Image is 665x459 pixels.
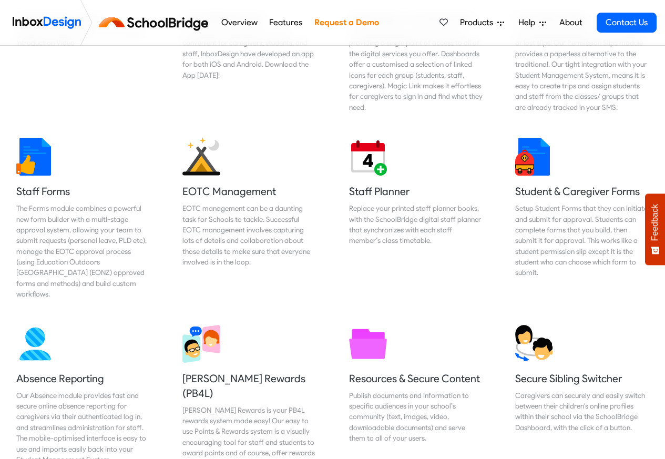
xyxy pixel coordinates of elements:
h5: Staff Forms [16,184,150,199]
a: Staff Planner Replace your printed staff planner books, with the SchoolBridge digital staff plann... [341,129,491,308]
div: Replace your printed staff planner books, with the SchoolBridge digital staff planner that synchr... [349,203,483,246]
h5: Resources & Secure Content [349,371,483,386]
div: Unify the digital services you offer by providing a single point of access to all of the digital ... [349,27,483,113]
h5: [PERSON_NAME] Rewards (PB4L) [182,371,316,401]
span: Products [460,16,497,29]
a: EOTC Management EOTC management can be a daunting task for Schools to tackle. Successful EOTC man... [174,129,324,308]
img: 2022_01_13_icon_absence.svg [16,325,54,363]
img: 2022_01_13_icon_sibling_switch.svg [515,325,553,363]
a: Products [456,12,508,33]
h5: Staff Planner [349,184,483,199]
img: 2022_01_13_icon_folder.svg [349,325,387,363]
div: EOTC management can be a daunting task for Schools to tackle. Successful EOTC management involves... [182,203,316,267]
h5: Student & Caregiver Forms [515,184,649,199]
div: Online Permission Slips - No more paper or lost slips! ​Our Permission Slips module provides a pa... [515,27,649,113]
span: Help [518,16,539,29]
div: The Forms module combines a powerful new form builder with a multi-stage approval system, allowin... [16,203,150,300]
div: Publish documents and information to specific audiences in your school’s community (text, images,... [349,390,483,444]
button: Feedback - Show survey [645,193,665,265]
img: schoolbridge logo [97,10,215,35]
img: 2022_01_17_icon_daily_planner.svg [349,138,387,176]
h5: Secure Sibling Switcher [515,371,649,386]
a: About [556,12,585,33]
h5: EOTC Management [182,184,316,199]
div: To make SchoolBridge even more convenient for caregivers, students, and staff, InboxDesign have d... [182,27,316,80]
a: Request a Demo [311,12,382,33]
span: Feedback [650,204,660,241]
img: 2022_01_13_icon_student_form.svg [515,138,553,176]
a: Student & Caregiver Forms Setup Student Forms that they can initiate and submit for approval. Stu... [507,129,657,308]
a: Staff Forms The Forms module combines a powerful new form builder with a multi-stage approval sys... [8,129,158,308]
img: 2022_03_30_icon_virtual_conferences.svg [182,325,220,363]
a: Help [514,12,550,33]
a: Overview [218,12,260,33]
a: Features [267,12,305,33]
a: Contact Us [597,13,657,33]
img: 2022_01_25_icon_eonz.svg [182,138,220,176]
div: Caregivers can securely and easily switch between their children's online profiles within their s... [515,390,649,433]
img: 2022_01_13_icon_thumbsup.svg [16,138,54,176]
div: Setup Student Forms that they can initiate and submit for approval. Students can complete forms t... [515,203,649,278]
h5: Absence Reporting [16,371,150,386]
